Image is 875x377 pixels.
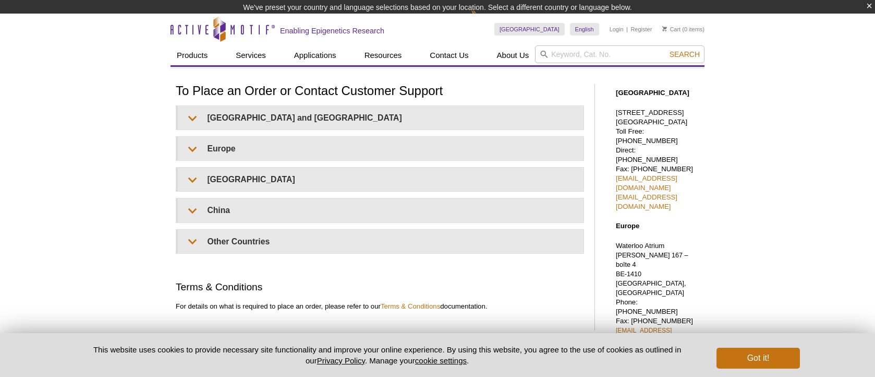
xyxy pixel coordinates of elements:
summary: Europe [178,137,584,160]
a: [EMAIL_ADDRESS][DOMAIN_NAME] [616,174,677,192]
strong: [GEOGRAPHIC_DATA] [616,89,689,97]
span: Search [670,50,700,58]
summary: Other Countries [178,230,584,253]
p: Waterloo Atrium Phone: [PHONE_NUMBER] Fax: [PHONE_NUMBER] [616,241,699,373]
a: Services [229,45,272,65]
a: About Us [491,45,536,65]
strong: Europe [616,222,639,230]
img: Change Here [471,8,499,32]
a: Products [171,45,214,65]
li: (0 items) [662,23,704,36]
summary: China [178,198,584,222]
a: [EMAIL_ADDRESS][DOMAIN_NAME] [616,327,672,344]
a: Contact Us [423,45,475,65]
button: cookie settings [415,356,467,365]
a: Login [610,26,624,33]
img: Your Cart [662,26,667,31]
p: [STREET_ADDRESS] [GEOGRAPHIC_DATA] Toll Free: [PHONE_NUMBER] Direct: [PHONE_NUMBER] Fax: [PHONE_N... [616,108,699,211]
button: Got it! [716,348,800,369]
input: Keyword, Cat. No. [535,45,704,63]
li: | [626,23,628,36]
span: [PERSON_NAME] 167 – boîte 4 BE-1410 [GEOGRAPHIC_DATA], [GEOGRAPHIC_DATA] [616,252,688,297]
a: Privacy Policy [317,356,365,365]
p: For details on what is required to place an order, please refer to our documentation. [176,302,584,311]
p: This website uses cookies to provide necessary site functionality and improve your online experie... [75,344,699,366]
a: Resources [358,45,408,65]
a: [EMAIL_ADDRESS][DOMAIN_NAME] [616,193,677,210]
a: Applications [288,45,343,65]
a: Terms & Conditions [381,302,440,310]
summary: [GEOGRAPHIC_DATA] [178,168,584,191]
a: English [570,23,599,36]
summary: [GEOGRAPHIC_DATA] and [GEOGRAPHIC_DATA] [178,106,584,129]
a: [GEOGRAPHIC_DATA] [494,23,565,36]
a: Cart [662,26,680,33]
h2: Enabling Epigenetics Research [280,26,384,36]
button: Search [666,50,703,59]
a: Register [630,26,652,33]
h1: To Place an Order or Contact Customer Support [176,84,584,99]
h2: Terms & Conditions [176,280,584,294]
